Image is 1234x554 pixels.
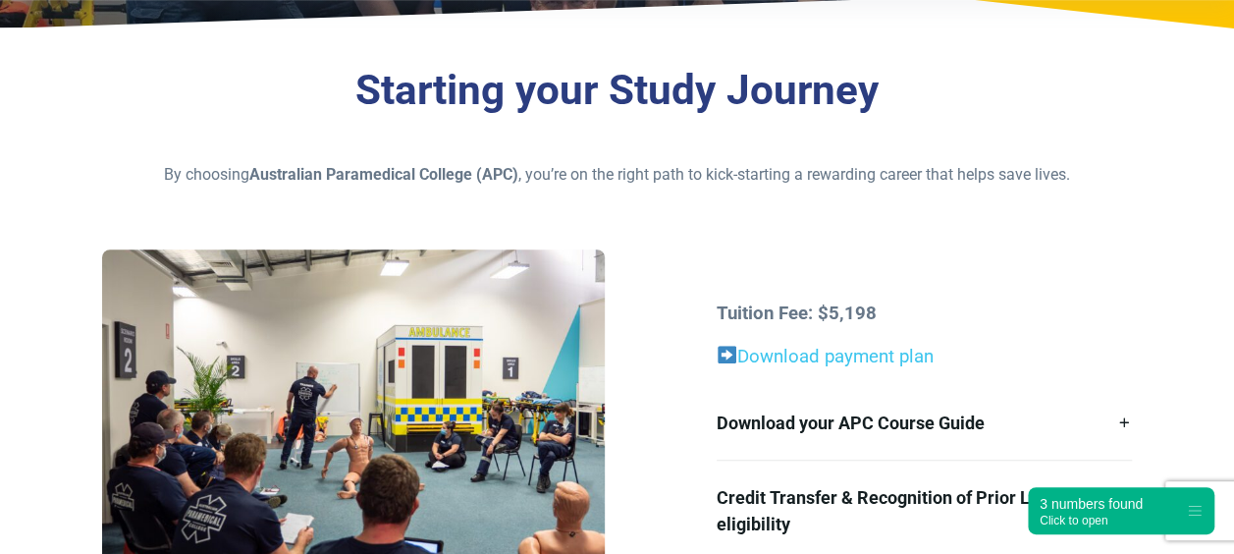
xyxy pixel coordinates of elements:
[102,66,1131,116] h3: Starting your Study Journey
[717,303,877,324] strong: Tuition Fee: $5,198
[737,346,934,367] a: Download payment plan
[718,346,736,364] img: ➡️
[717,386,1132,460] a: Download your APC Course Guide
[102,163,1131,187] p: By choosing , you’re on the right path to kick-starting a rewarding career that helps save lives.
[249,165,518,184] strong: Australian Paramedical College (APC)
